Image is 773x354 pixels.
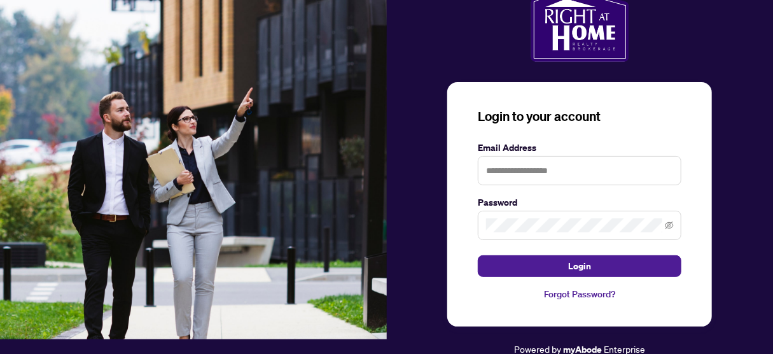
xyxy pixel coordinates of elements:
[478,255,681,277] button: Login
[478,195,681,209] label: Password
[568,256,591,276] span: Login
[478,141,681,155] label: Email Address
[665,221,674,230] span: eye-invisible
[478,287,681,301] a: Forgot Password?
[478,108,681,125] h3: Login to your account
